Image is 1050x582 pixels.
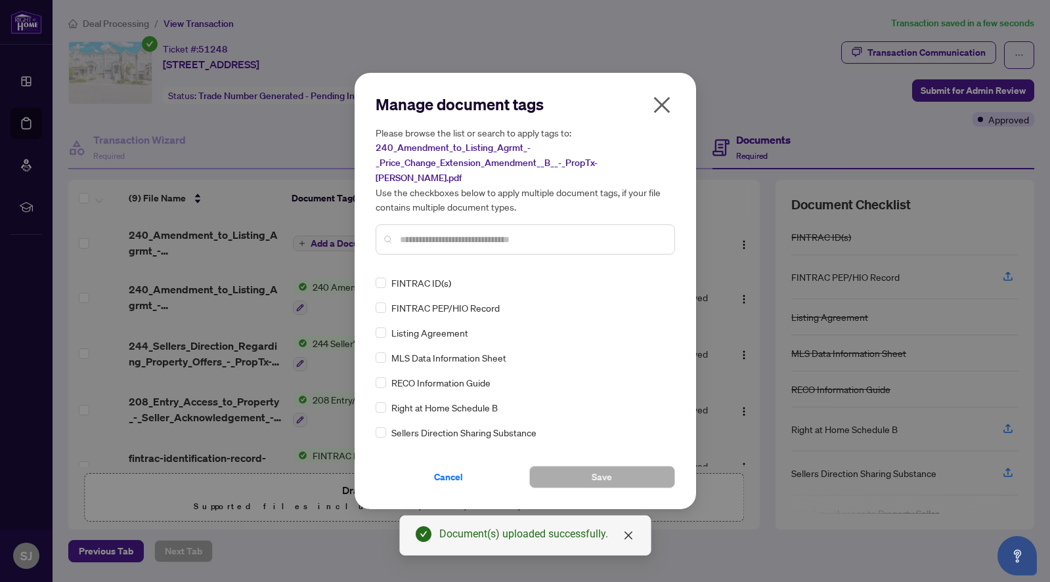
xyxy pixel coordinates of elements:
span: check-circle [416,526,431,542]
button: Save [529,466,675,488]
span: MLS Data Information Sheet [391,350,506,365]
button: Open asap [997,536,1037,575]
h2: Manage document tags [376,94,675,115]
button: Cancel [376,466,521,488]
span: 240_Amendment_to_Listing_Agrmt_-_Price_Change_Extension_Amendment__B__-_PropTx-[PERSON_NAME].pdf [376,142,598,184]
span: FINTRAC ID(s) [391,276,451,290]
a: Close [621,528,636,543]
span: Right at Home Schedule B [391,400,498,415]
span: FINTRAC PEP/HIO Record [391,301,500,315]
span: Sellers Direction Sharing Substance [391,425,536,440]
span: close [623,530,634,541]
span: RECO Information Guide [391,375,491,390]
span: Listing Agreement [391,325,468,340]
span: close [651,94,672,115]
div: Document(s) uploaded successfully. [439,526,635,542]
h5: Please browse the list or search to apply tags to: Use the checkboxes below to apply multiple doc... [376,125,675,214]
span: Cancel [434,467,463,488]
